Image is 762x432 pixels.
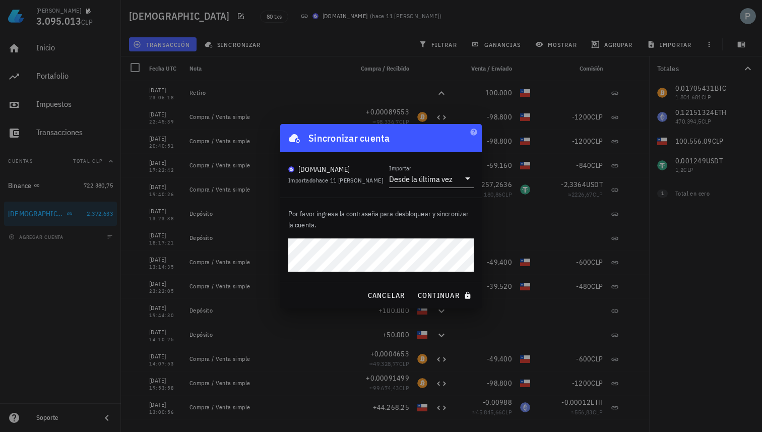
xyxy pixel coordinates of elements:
[298,164,350,174] div: [DOMAIN_NAME]
[413,286,478,304] button: continuar
[288,208,474,230] p: Por favor ingresa la contraseña para desbloquear y sincronizar la cuenta.
[308,130,390,146] div: Sincronizar cuenta
[389,170,474,188] div: ImportarDesde la última vez
[288,176,383,184] span: Importado
[316,176,383,184] span: hace 11 [PERSON_NAME]
[367,291,405,300] span: cancelar
[417,291,474,300] span: continuar
[389,174,453,184] div: Desde la última vez
[389,164,411,172] label: Importar
[288,166,294,172] img: BudaPuntoCom
[363,286,409,304] button: cancelar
